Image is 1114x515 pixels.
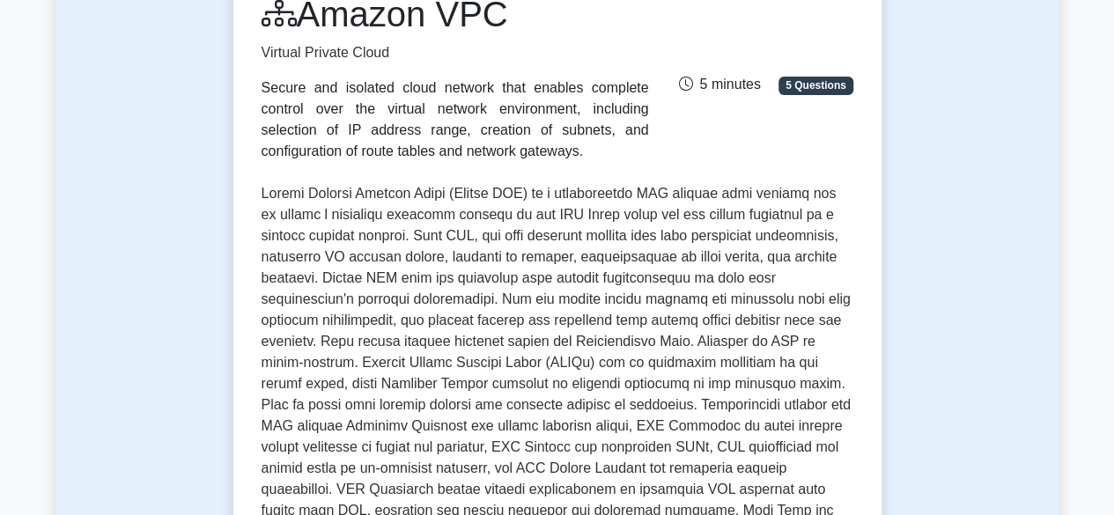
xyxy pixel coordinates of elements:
div: Secure and isolated cloud network that enables complete control over the virtual network environm... [262,77,649,162]
span: 5 Questions [778,77,852,94]
p: Virtual Private Cloud [262,42,649,63]
span: 5 minutes [678,77,760,92]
